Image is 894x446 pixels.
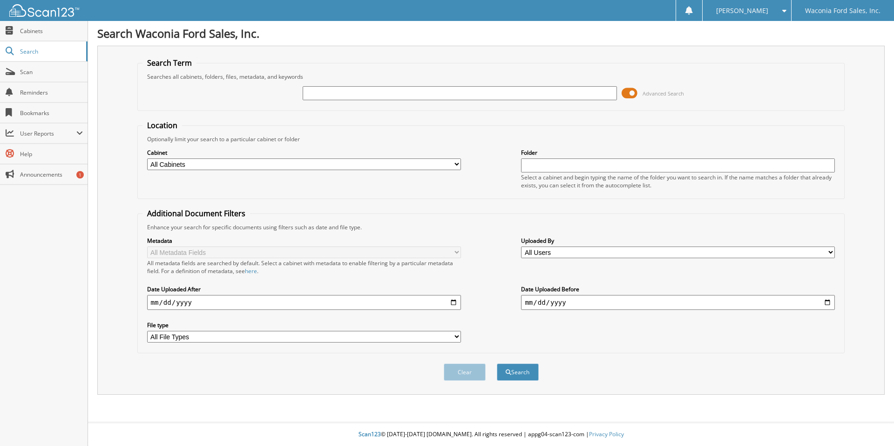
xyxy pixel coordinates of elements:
h1: Search Waconia Ford Sales, Inc. [97,26,885,41]
span: User Reports [20,130,76,137]
label: Folder [521,149,835,157]
span: Announcements [20,171,83,178]
div: Enhance your search for specific documents using filters such as date and file type. [142,223,840,231]
span: Reminders [20,89,83,96]
label: Uploaded By [521,237,835,245]
legend: Additional Document Filters [142,208,250,219]
span: Waconia Ford Sales, Inc. [805,8,880,14]
div: Select a cabinet and begin typing the name of the folder you want to search in. If the name match... [521,173,835,189]
img: scan123-logo-white.svg [9,4,79,17]
button: Clear [444,364,486,381]
legend: Location [142,120,182,130]
label: Date Uploaded Before [521,285,835,293]
span: Advanced Search [643,90,684,97]
span: [PERSON_NAME] [716,8,768,14]
div: All metadata fields are searched by default. Select a cabinet with metadata to enable filtering b... [147,259,461,275]
div: 1 [76,171,84,178]
label: Metadata [147,237,461,245]
span: Help [20,150,83,158]
span: Bookmarks [20,109,83,117]
input: start [147,295,461,310]
label: Date Uploaded After [147,285,461,293]
div: © [DATE]-[DATE] [DOMAIN_NAME]. All rights reserved | appg04-scan123-com | [88,423,894,446]
span: Cabinets [20,27,83,35]
span: Scan123 [359,430,381,438]
a: Privacy Policy [589,430,624,438]
legend: Search Term [142,58,196,68]
span: Scan [20,68,83,76]
a: here [245,267,257,275]
div: Searches all cabinets, folders, files, metadata, and keywords [142,73,840,81]
div: Optionally limit your search to a particular cabinet or folder [142,135,840,143]
label: File type [147,321,461,329]
input: end [521,295,835,310]
button: Search [497,364,539,381]
label: Cabinet [147,149,461,157]
span: Search [20,48,81,55]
